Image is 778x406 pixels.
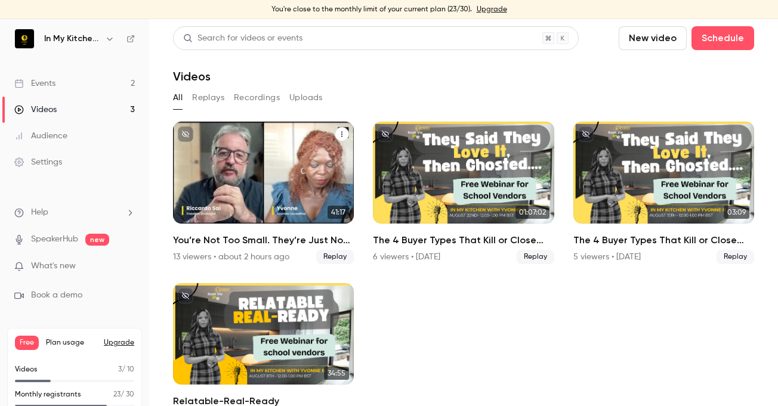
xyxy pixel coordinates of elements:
[178,288,193,303] button: unpublished
[173,88,183,107] button: All
[573,233,754,247] h2: The 4 Buyer Types That Kill or Close Your Deals
[15,336,39,350] span: Free
[192,88,224,107] button: Replays
[477,5,507,14] a: Upgrade
[373,122,554,264] li: The 4 Buyer Types That Kill or Close Your Deals
[46,338,97,348] span: Plan usage
[14,104,57,116] div: Videos
[173,233,354,247] h2: You’re Not Too Small. They’re Just Not Listening: The Power of Story-Telling
[15,364,38,375] p: Videos
[173,122,354,264] li: You’re Not Too Small. They’re Just Not Listening: The Power of Story-Telling
[378,126,393,142] button: unpublished
[328,206,349,219] span: 41:17
[31,233,78,246] a: SpeakerHub
[515,206,549,219] span: 01:07:02
[31,206,48,219] span: Help
[619,26,687,50] button: New video
[691,26,754,50] button: Schedule
[373,251,440,263] div: 6 viewers • [DATE]
[289,88,323,107] button: Uploads
[14,156,62,168] div: Settings
[517,250,554,264] span: Replay
[104,338,134,348] button: Upgrade
[14,130,67,142] div: Audience
[573,251,641,263] div: 5 viewers • [DATE]
[173,122,354,264] a: 41:17You’re Not Too Small. They’re Just Not Listening: The Power of Story-Telling13 viewers • abo...
[178,126,193,142] button: unpublished
[31,260,76,272] span: What's new
[31,289,82,302] span: Book a demo
[14,206,135,219] li: help-dropdown-opener
[14,78,55,89] div: Events
[15,389,81,400] p: Monthly registrants
[173,26,754,399] section: Videos
[724,206,749,219] span: 03:09
[113,389,134,400] p: / 30
[373,233,554,247] h2: The 4 Buyer Types That Kill or Close Your Deals
[118,364,134,375] p: / 10
[85,234,109,246] span: new
[118,366,122,373] span: 3
[324,367,349,380] span: 34:55
[173,251,289,263] div: 13 viewers • about 2 hours ago
[234,88,280,107] button: Recordings
[183,32,302,45] div: Search for videos or events
[316,250,354,264] span: Replay
[44,33,100,45] h6: In My Kitchen With [PERSON_NAME]
[121,261,135,272] iframe: Noticeable Trigger
[373,122,554,264] a: 01:07:02The 4 Buyer Types That Kill or Close Your Deals6 viewers • [DATE]Replay
[573,122,754,264] a: 03:09The 4 Buyer Types That Kill or Close Your Deals5 viewers • [DATE]Replay
[573,122,754,264] li: The 4 Buyer Types That Kill or Close Your Deals
[717,250,754,264] span: Replay
[113,391,121,398] span: 23
[578,126,594,142] button: unpublished
[173,69,211,83] h1: Videos
[15,29,34,48] img: In My Kitchen With Yvonne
